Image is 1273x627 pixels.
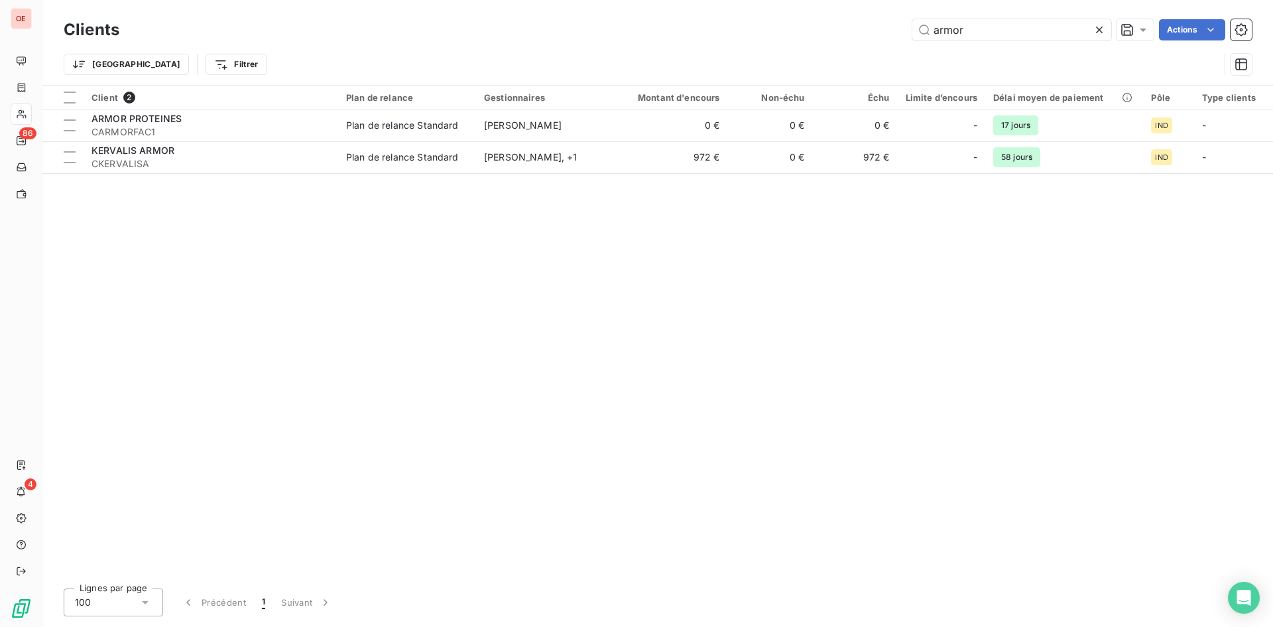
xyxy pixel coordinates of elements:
td: 972 € [813,141,898,173]
div: Plan de relance [346,92,468,103]
button: Actions [1159,19,1225,40]
span: 2 [123,92,135,104]
div: Plan de relance Standard [346,119,459,132]
td: 0 € [813,109,898,141]
div: Montant d'encours [622,92,720,103]
span: - [973,151,977,164]
span: 1 [262,596,265,609]
span: - [1202,119,1206,131]
div: Gestionnaires [484,92,606,103]
span: 58 jours [993,147,1040,167]
span: - [1202,151,1206,163]
td: 0 € [728,141,813,173]
td: 0 € [614,109,728,141]
td: 972 € [614,141,728,173]
span: KERVALIS ARMOR [91,145,174,156]
span: IND [1155,153,1168,161]
h3: Clients [64,18,119,42]
div: Non-échu [736,92,805,103]
div: Plan de relance Standard [346,151,459,164]
span: - [973,119,977,132]
div: Échu [821,92,890,103]
span: 86 [19,127,36,139]
span: IND [1155,121,1168,129]
button: Précédent [174,589,254,616]
div: Open Intercom Messenger [1228,582,1260,614]
input: Rechercher [912,19,1111,40]
button: 1 [254,589,273,616]
div: [PERSON_NAME] , + 1 [484,151,606,164]
button: [GEOGRAPHIC_DATA] [64,54,189,75]
div: Pôle [1151,92,1186,103]
div: Limite d’encours [906,92,977,103]
div: Délai moyen de paiement [993,92,1135,103]
span: [PERSON_NAME] [484,119,562,131]
button: Suivant [273,589,340,616]
span: CARMORFAC1 [91,125,330,139]
span: Client [91,92,118,103]
div: OE [11,8,32,29]
span: CKERVALISA [91,157,330,171]
span: 17 jours [993,115,1038,135]
td: 0 € [728,109,813,141]
span: ARMOR PROTEINES [91,113,182,124]
span: 4 [25,478,36,490]
img: Logo LeanPay [11,598,32,619]
div: Type clients [1202,92,1272,103]
span: 100 [75,596,91,609]
button: Filtrer [206,54,267,75]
